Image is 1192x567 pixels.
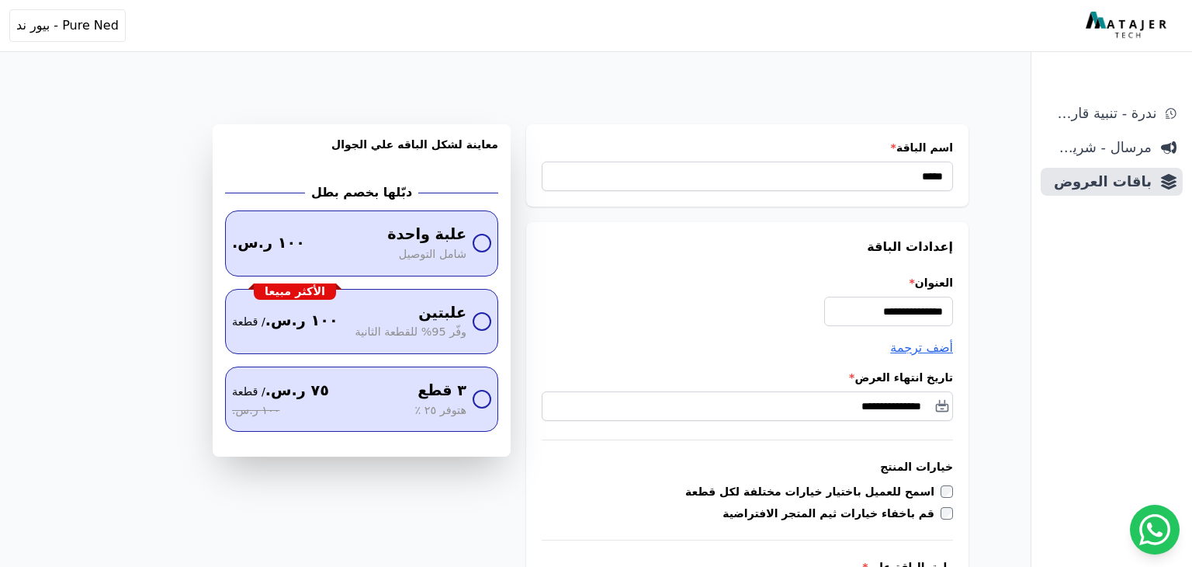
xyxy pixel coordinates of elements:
[542,370,953,385] label: تاريخ انتهاء العرض
[890,339,953,357] button: أضف ترجمة
[9,9,126,42] button: Pure Ned - بيور ند
[1086,12,1170,40] img: MatajerTech Logo
[1047,137,1152,158] span: مرسال - شريط دعاية
[387,224,466,246] span: علبة واحدة
[232,310,338,332] span: ١٠٠ ر.س.
[542,459,953,475] h3: خيارات المنتج
[1047,103,1156,124] span: ندرة - تنبية قارب علي النفاذ
[399,246,466,263] span: شامل التوصيل
[225,137,498,171] h3: معاينة لشكل الباقه علي الجوال
[542,238,953,256] h3: إعدادات الباقة
[722,506,941,521] label: قم باخفاء خيارات ثيم المتجر الافتراضية
[418,380,466,402] span: ٣ قطع
[542,275,953,290] label: العنوان
[685,484,941,499] label: اسمح للعميل باختيار خيارات مختلفة لكل قطعة
[254,283,336,301] div: الأكثر مبيعا
[232,385,265,398] bdi: / قطعة
[355,324,466,341] span: وفّر 95% للقطعة الثانية
[311,183,412,202] h2: دبّلها بخصم بطل
[890,340,953,355] span: أضف ترجمة
[418,302,466,325] span: علبتين
[232,380,329,402] span: ٧٥ ر.س.
[232,232,305,255] span: ١٠٠ ر.س.
[414,402,466,419] span: هتوفر ٢٥ ٪
[16,16,119,35] span: Pure Ned - بيور ند
[1047,171,1152,193] span: باقات العروض
[542,140,953,155] label: اسم الباقة
[232,315,265,328] bdi: / قطعة
[232,402,279,419] span: ١٠٠ ر.س.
